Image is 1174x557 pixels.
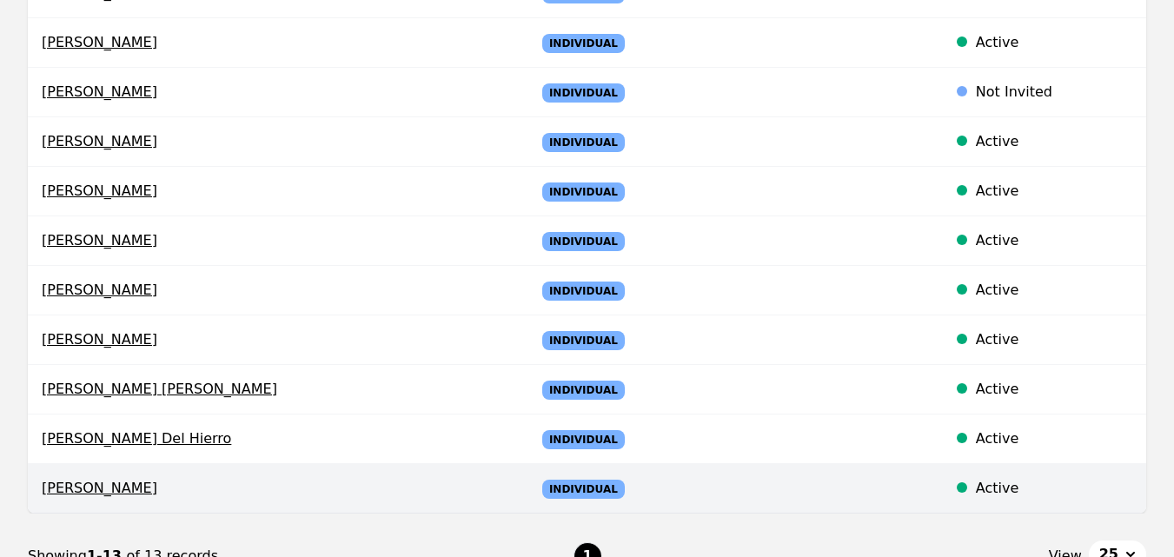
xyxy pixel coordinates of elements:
[542,232,625,251] span: Individual
[976,131,1132,152] div: Active
[42,329,507,350] span: [PERSON_NAME]
[42,131,507,152] span: [PERSON_NAME]
[976,428,1132,449] div: Active
[42,280,507,301] span: [PERSON_NAME]
[42,82,507,103] span: [PERSON_NAME]
[976,379,1132,400] div: Active
[542,331,625,350] span: Individual
[42,478,507,499] span: [PERSON_NAME]
[542,282,625,301] span: Individual
[542,430,625,449] span: Individual
[542,34,625,53] span: Individual
[42,32,507,53] span: [PERSON_NAME]
[542,83,625,103] span: Individual
[976,329,1132,350] div: Active
[976,478,1132,499] div: Active
[542,480,625,499] span: Individual
[542,381,625,400] span: Individual
[42,379,507,400] span: [PERSON_NAME] [PERSON_NAME]
[42,230,507,251] span: [PERSON_NAME]
[42,428,507,449] span: [PERSON_NAME] Del Hierro
[976,280,1132,301] div: Active
[542,133,625,152] span: Individual
[976,230,1132,251] div: Active
[42,181,507,202] span: [PERSON_NAME]
[542,182,625,202] span: Individual
[976,82,1132,103] div: Not Invited
[976,181,1132,202] div: Active
[976,32,1132,53] div: Active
